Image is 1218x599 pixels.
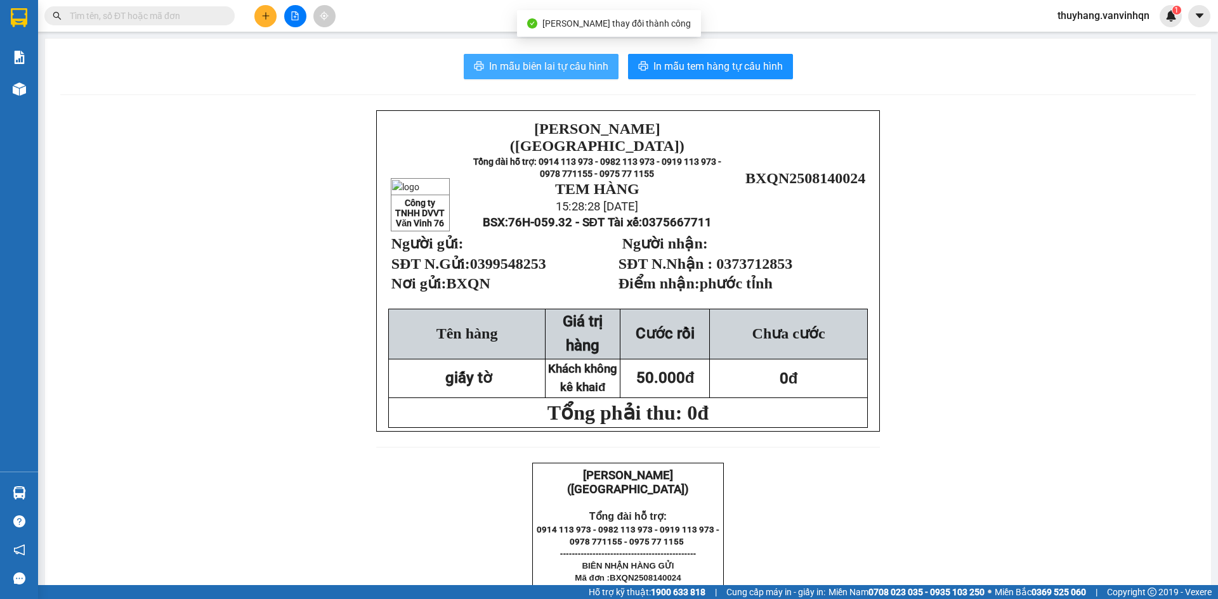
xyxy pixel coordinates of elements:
[1172,6,1181,15] sup: 1
[542,18,691,29] span: [PERSON_NAME] thay đổi thành công
[1174,6,1179,15] span: 1
[555,181,639,197] strong: TEM HÀNG
[589,585,705,599] span: Hỗ trợ kỹ thuật:
[726,585,825,599] span: Cung cấp máy in - giấy in:
[567,468,689,496] strong: [PERSON_NAME] ([GEOGRAPHIC_DATA])
[436,325,498,342] span: Tên hàng
[780,370,798,387] span: 0đ
[628,54,793,79] button: printerIn mẫu tem hàng tự cấu hình
[540,169,654,179] strong: 0978 771155 - 0975 77 1155
[13,515,25,527] span: question-circle
[575,573,681,583] span: Mã đơn :
[1031,587,1086,597] strong: 0369 525 060
[13,486,26,499] img: warehouse-icon
[11,8,27,27] img: logo-vxr
[622,235,708,252] strong: Người nhận:
[548,362,617,394] strong: Khách không kê khaiđ
[715,585,717,599] span: |
[556,200,638,214] span: 15:28:28 [DATE]
[642,216,712,229] span: 0375667711
[610,573,681,583] span: BXQN2508140024
[446,275,494,292] span: BXQN
[13,544,25,556] span: notification
[868,587,985,597] strong: 0708 023 035 - 0935 103 250
[651,587,705,597] strong: 1900 633 818
[537,525,719,534] strong: 0914 113 973 - 0982 113 973 - 0919 113 973 -
[1194,10,1205,22] span: caret-down
[391,275,494,292] span: Nơi gửi:
[284,5,306,27] button: file-add
[1165,10,1177,22] img: icon-new-feature
[995,585,1086,599] span: Miền Bắc
[785,189,826,229] img: qr-code
[320,11,329,20] span: aim
[619,255,713,272] strong: SĐT N.Nhận :
[445,369,492,387] span: giấy tờ
[313,5,336,27] button: aim
[745,170,865,186] span: BXQN2508140024
[13,572,25,584] span: message
[261,11,270,20] span: plus
[464,54,619,79] button: printerIn mẫu biên lai tự cấu hình
[563,312,603,354] span: Giá trị hàng
[483,216,712,229] span: BSX:
[70,9,219,23] input: Tìm tên, số ĐT hoặc mã đơn
[527,18,537,29] span: check-circle
[716,255,792,272] span: 0373712853
[1188,5,1210,27] button: caret-down
[1096,585,1097,599] span: |
[474,61,484,73] span: printer
[291,11,299,20] span: file-add
[391,235,464,252] strong: Người gửi:
[510,120,684,154] strong: [PERSON_NAME] ([GEOGRAPHIC_DATA])
[395,198,445,228] strong: Công ty TNHH DVVT Văn Vinh 76
[570,537,684,546] strong: 0978 771155 - 0975 77 1155
[582,561,674,570] span: BIÊN NHẬN HÀNG GỬI
[547,401,709,424] span: Tổng phải thu: 0đ
[988,589,992,595] span: ⚪️
[489,58,608,74] span: In mẫu biên lai tự cấu hình
[1047,8,1160,23] span: thuyhang.vanvinhqn
[619,275,773,292] strong: Điểm nhận:
[53,11,62,20] span: search
[470,255,546,272] span: 0399548253
[560,548,696,558] span: ----------------------------------------------
[254,5,277,27] button: plus
[752,325,825,342] span: Chưa cước
[1148,588,1156,596] span: copyright
[13,82,26,96] img: warehouse-icon
[589,511,667,522] strong: Tổng đài hỗ trợ:
[636,369,695,387] span: 50.000đ
[13,51,26,64] img: solution-icon
[638,61,648,73] span: printer
[636,325,695,342] strong: Cước rồi
[508,216,712,229] span: 76H-059.32 - SĐT Tài xế:
[653,58,783,74] span: In mẫu tem hàng tự cấu hình
[828,585,985,599] span: Miền Nam
[473,157,722,167] strong: Tổng đài hỗ trợ: 0914 113 973 - 0982 113 973 - 0919 113 973 -
[700,275,773,292] span: phước tỉnh
[391,255,546,272] strong: SĐT N.Gửi:
[392,180,419,194] img: logo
